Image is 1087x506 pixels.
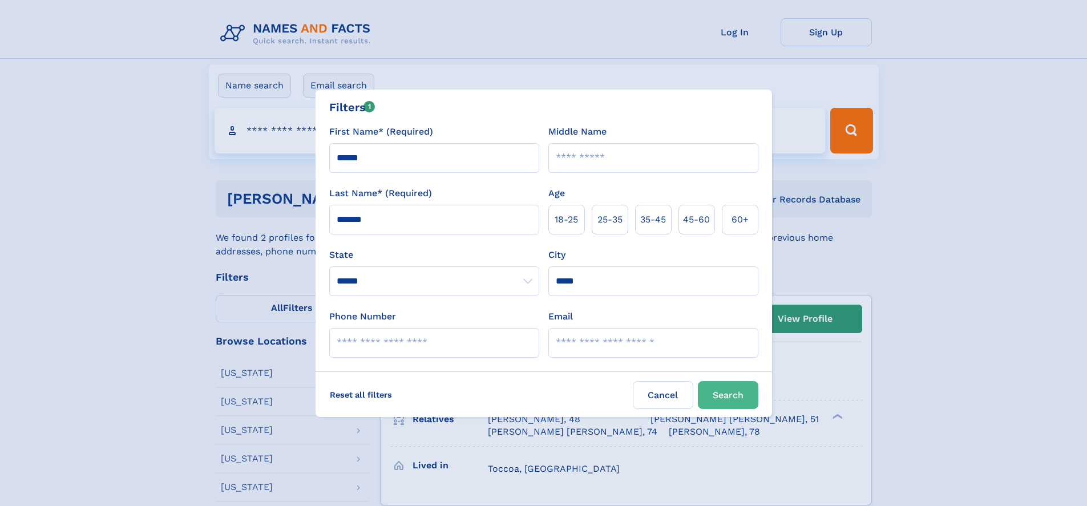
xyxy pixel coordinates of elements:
[548,125,607,139] label: Middle Name
[555,213,578,226] span: 18‑25
[548,310,573,323] label: Email
[329,187,432,200] label: Last Name* (Required)
[640,213,666,226] span: 35‑45
[329,248,539,262] label: State
[329,125,433,139] label: First Name* (Required)
[548,248,565,262] label: City
[698,381,758,409] button: Search
[597,213,623,226] span: 25‑35
[329,310,396,323] label: Phone Number
[322,381,399,408] label: Reset all filters
[329,99,375,116] div: Filters
[732,213,749,226] span: 60+
[548,187,565,200] label: Age
[633,381,693,409] label: Cancel
[683,213,710,226] span: 45‑60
